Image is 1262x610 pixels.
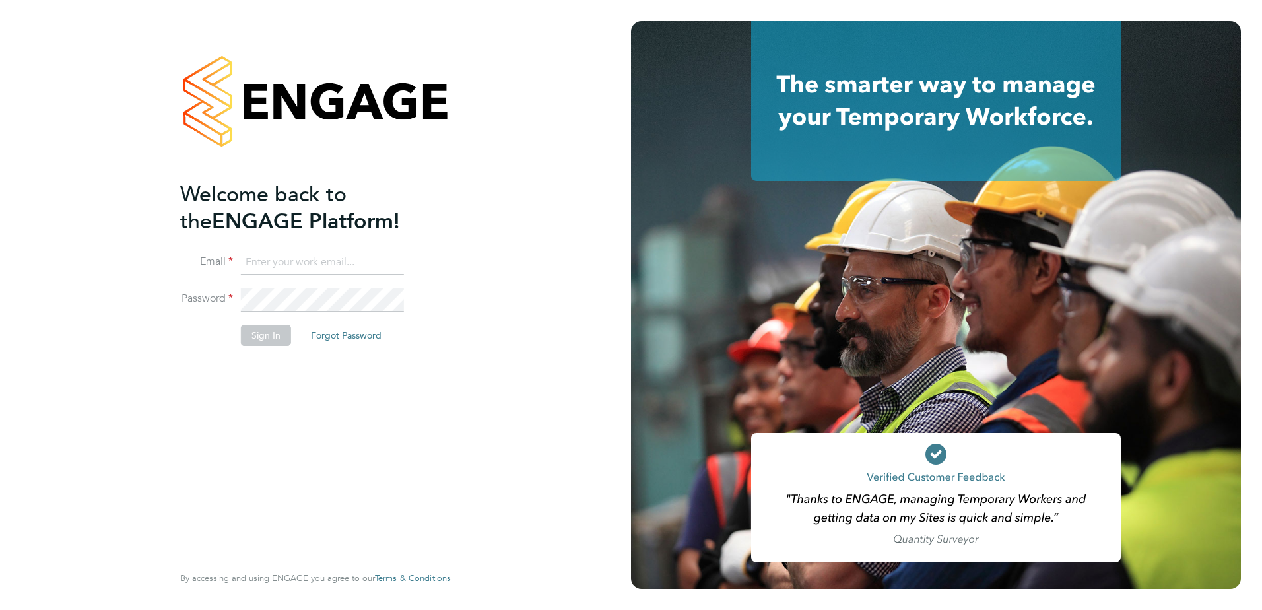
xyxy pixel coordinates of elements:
[180,182,347,234] span: Welcome back to the
[375,573,451,584] a: Terms & Conditions
[241,325,291,346] button: Sign In
[180,572,451,584] span: By accessing and using ENGAGE you agree to our
[375,572,451,584] span: Terms & Conditions
[180,181,438,235] h2: ENGAGE Platform!
[241,251,404,275] input: Enter your work email...
[180,292,233,306] label: Password
[300,325,392,346] button: Forgot Password
[180,255,233,269] label: Email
